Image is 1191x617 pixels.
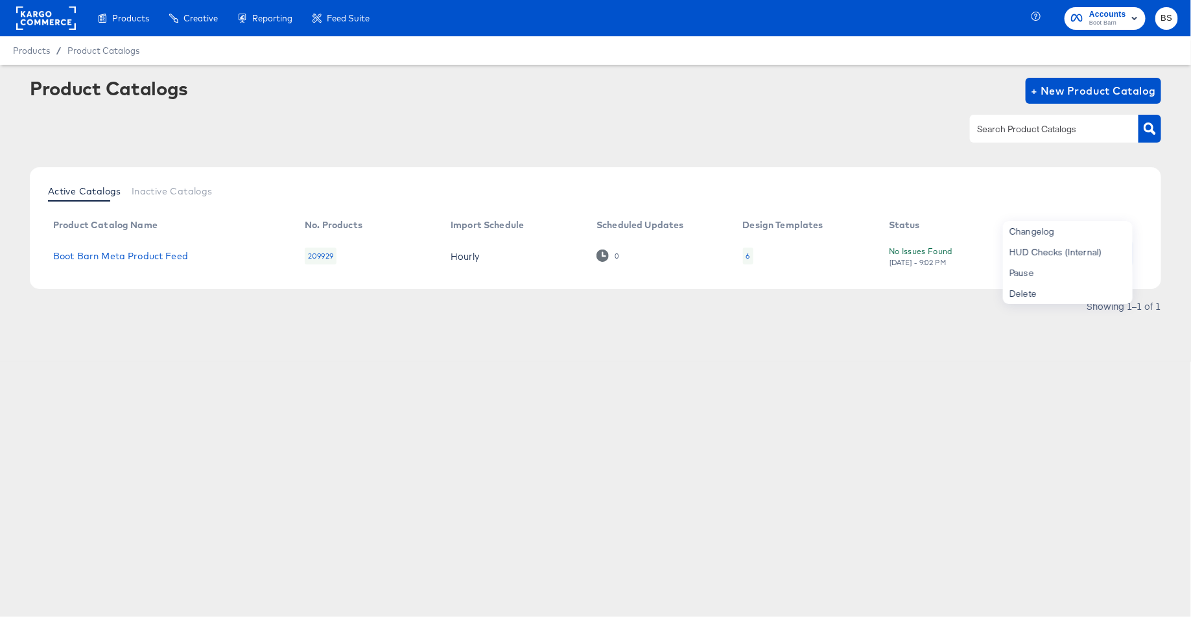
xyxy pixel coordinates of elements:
[1003,221,1133,242] div: Changelog
[48,186,121,196] span: Active Catalogs
[975,122,1113,137] input: Search Product Catalogs
[743,220,823,230] div: Design Templates
[1025,215,1099,236] th: Action
[1003,283,1133,304] div: Delete
[1003,262,1133,283] div: Pause
[1099,215,1148,236] th: More
[879,215,1025,236] th: Status
[305,248,336,264] div: 209929
[53,251,188,261] a: Boot Barn Meta Product Feed
[67,45,139,56] a: Product Catalogs
[183,13,218,23] span: Creative
[112,13,149,23] span: Products
[1026,78,1161,104] button: + New Product Catalog
[746,251,750,261] div: 6
[305,220,362,230] div: No. Products
[1161,11,1173,26] span: BS
[1065,7,1146,30] button: AccountsBoot Barn
[1086,301,1161,310] div: Showing 1–1 of 1
[327,13,370,23] span: Feed Suite
[53,220,158,230] div: Product Catalog Name
[451,220,524,230] div: Import Schedule
[132,186,213,196] span: Inactive Catalogs
[596,250,619,262] div: 0
[743,248,753,264] div: 6
[440,236,586,276] td: Hourly
[1089,18,1126,29] span: Boot Barn
[1003,242,1133,262] div: HUD Checks (Internal)
[13,45,50,56] span: Products
[1089,8,1126,21] span: Accounts
[252,13,292,23] span: Reporting
[614,251,619,261] div: 0
[596,220,684,230] div: Scheduled Updates
[1031,82,1156,100] span: + New Product Catalog
[50,45,67,56] span: /
[1155,7,1178,30] button: BS
[30,78,188,99] div: Product Catalogs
